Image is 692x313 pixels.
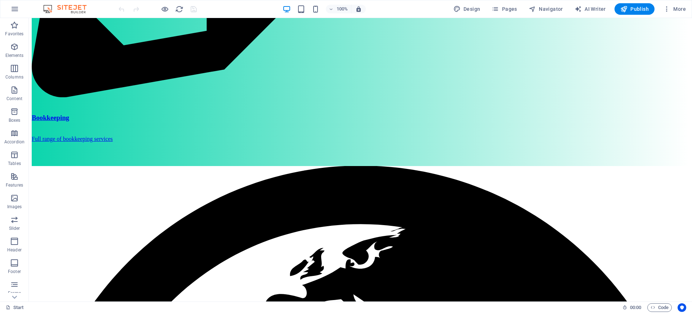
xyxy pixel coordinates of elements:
span: Publish [620,5,649,13]
p: Slider [9,225,20,231]
button: reload [175,5,183,13]
button: Usercentrics [678,303,686,312]
button: AI Writer [572,3,609,15]
p: Tables [8,161,21,166]
span: 00 00 [630,303,641,312]
p: Boxes [9,117,21,123]
img: Editor Logo [41,5,96,13]
h6: Session time [622,303,642,312]
i: On resize automatically adjust zoom level to fit chosen device. [355,6,362,12]
span: : [635,305,636,310]
span: Design [453,5,480,13]
p: Content [6,96,22,102]
p: Accordion [4,139,25,145]
button: More [660,3,689,15]
p: Columns [5,74,23,80]
span: More [663,5,686,13]
p: Forms [8,290,21,296]
span: Navigator [529,5,563,13]
p: Favorites [5,31,23,37]
p: Features [6,182,23,188]
button: Design [451,3,483,15]
button: Code [647,303,672,312]
p: Footer [8,269,21,274]
p: Images [7,204,22,210]
span: Pages [492,5,517,13]
span: Code [651,303,669,312]
a: Click to cancel selection. Double-click to open Pages [6,303,24,312]
span: AI Writer [575,5,606,13]
p: Header [7,247,22,253]
button: Navigator [526,3,566,15]
button: 100% [326,5,351,13]
button: Publish [615,3,655,15]
p: Elements [5,53,24,58]
button: Pages [489,3,520,15]
div: Design (Ctrl+Alt+Y) [451,3,483,15]
button: Click here to leave preview mode and continue editing [160,5,169,13]
i: Reload page [175,5,183,13]
h6: 100% [337,5,348,13]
